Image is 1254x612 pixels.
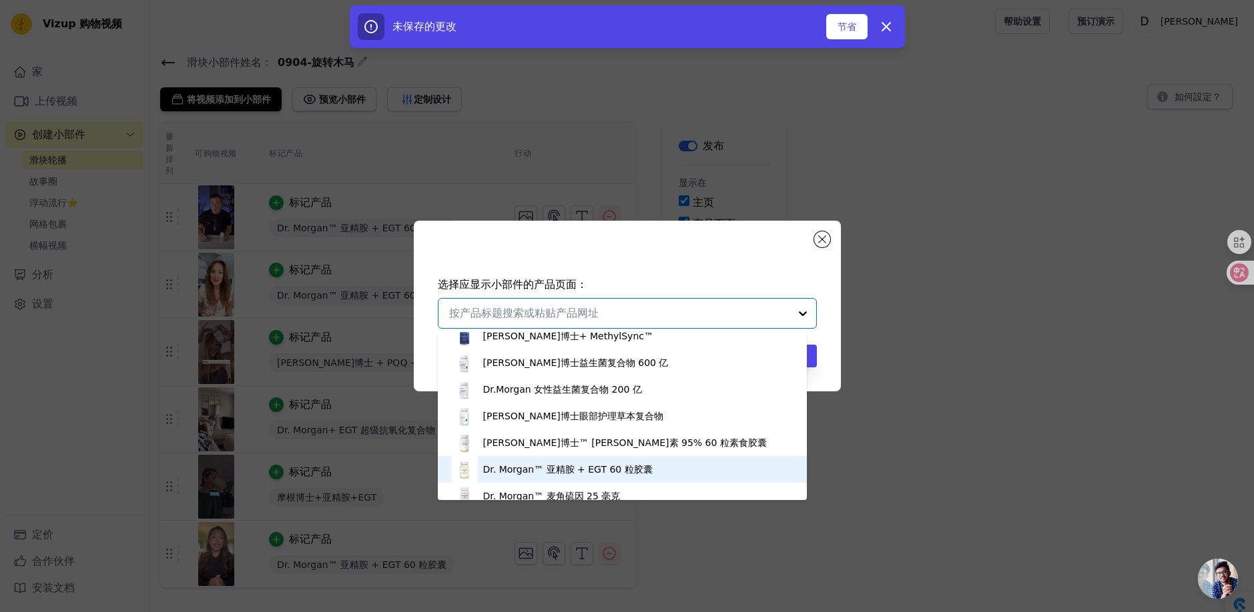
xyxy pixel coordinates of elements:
button: 关闭模式 [814,231,830,247]
img: 产品缩略图 [451,376,478,403]
font: Dr. Morgan™ 亚精胺 + EGT 60 粒胶囊 [483,464,653,475]
img: 产品缩略图 [451,323,478,349]
img: 产品缩略图 [451,456,478,483]
font: [PERSON_NAME]博士+ MethylSync™ [483,331,653,341]
font: [PERSON_NAME]博士眼部护理草本复合物 [483,411,663,421]
font: [PERSON_NAME]博士™ [PERSON_NAME]素 95% 60 粒素食胶囊 [483,437,767,448]
img: 产品缩略图 [451,349,478,376]
img: 产品缩略图 [451,483,478,509]
font: [PERSON_NAME]博士益生菌复合物 600 亿 [483,357,669,368]
img: 产品缩略图 [451,403,478,429]
input: 按产品标题搜索或粘贴产品网址 [449,305,790,321]
font: Dr.Morgan 女性益生菌复合物 200 亿 [483,384,642,395]
img: 产品缩略图 [451,429,478,456]
font: 选择应显示小部件的产品页面： [438,278,587,291]
font: 未保存的更改 [392,20,456,33]
button: 节省 [826,14,868,39]
div: 开放式聊天 [1198,559,1238,599]
font: Dr. Morgan™ 麦角硫因 25 毫克 [483,491,621,501]
font: 节省 [838,21,856,32]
